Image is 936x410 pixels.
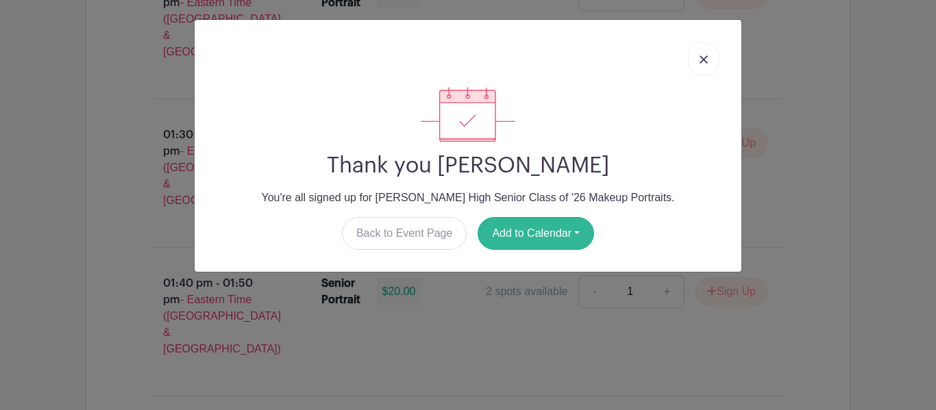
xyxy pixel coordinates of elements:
[700,55,708,64] img: close_button-5f87c8562297e5c2d7936805f587ecaba9071eb48480494691a3f1689db116b3.svg
[478,217,594,250] button: Add to Calendar
[206,153,730,179] h2: Thank you [PERSON_NAME]
[206,190,730,206] p: You're all signed up for [PERSON_NAME] High Senior Class of '26 Makeup Portraits.
[421,87,515,142] img: signup_complete-c468d5dda3e2740ee63a24cb0ba0d3ce5d8a4ecd24259e683200fb1569d990c8.svg
[342,217,467,250] a: Back to Event Page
